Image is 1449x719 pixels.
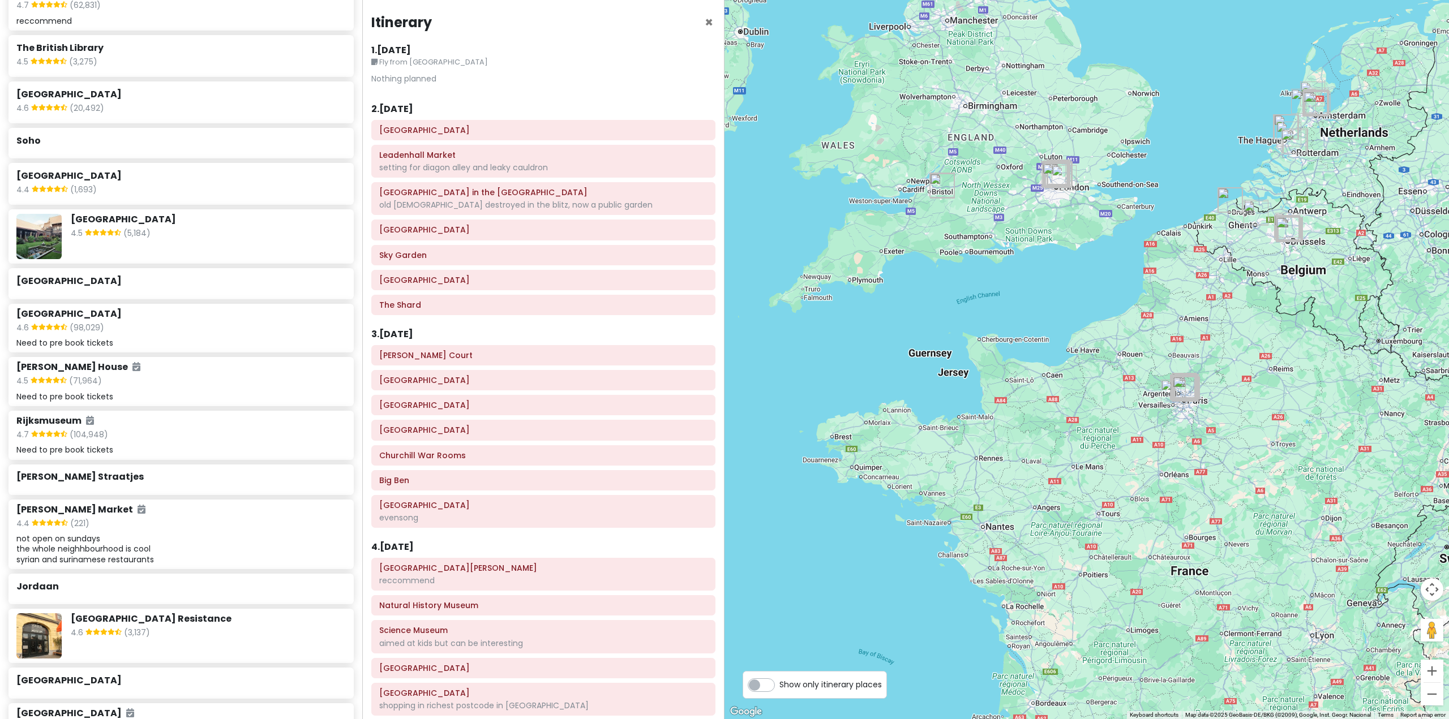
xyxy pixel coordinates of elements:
div: Café Georgette [1276,217,1301,242]
div: Hôtel Queen Anne [1276,216,1301,241]
div: Bath Abbey [930,173,955,198]
span: 4.5 [16,374,31,389]
div: setting for diagon alley and leaky cauldron [379,162,708,173]
div: Botanical Gardens [929,173,954,197]
i: Added to itinerary [132,362,140,371]
h6: [PERSON_NAME] House [16,361,140,373]
i: Added to itinerary [138,505,145,514]
button: Close [705,16,713,29]
span: 4.4 [16,183,32,198]
div: Rue Mouffetard [1173,377,1198,402]
div: Witte de Withstraat [1283,128,1307,153]
h6: [GEOGRAPHIC_DATA] [16,675,345,687]
span: 4.6 [16,321,31,336]
h6: [GEOGRAPHIC_DATA] [16,170,345,182]
div: Royal Delft [1276,122,1301,147]
div: reccommend [379,575,708,585]
div: STRAAT Museum [1304,88,1328,113]
button: Drag Pegman onto the map to open Street View [1421,619,1443,641]
div: The British Library [1045,161,1070,186]
div: Boat tours - Coudenys [1218,187,1243,212]
h6: 2 . [DATE] [371,104,413,115]
div: Negen Straatjes [1304,91,1328,115]
h6: [PERSON_NAME] Straatjes [16,471,345,483]
div: Palace of Versailles [1161,380,1186,404]
h6: Natural History Museum [379,600,708,610]
span: (3,275) [69,55,97,70]
h6: Leadenhall Market [379,150,708,160]
div: old [DEMOGRAPHIC_DATA] destroyed in the blitz, now a public garden [379,200,708,210]
h6: Big Ben [379,475,708,485]
span: (71,964) [69,374,102,389]
span: 4.6 [71,626,85,641]
div: Art Depot Museum Boijmans Van Beuningen [1282,128,1307,153]
h6: St. Paul's Cathedral [379,125,708,135]
span: 4.6 [16,102,31,117]
div: Big Ben [1045,163,1070,188]
h6: [GEOGRAPHIC_DATA] [16,308,122,320]
h6: [GEOGRAPHIC_DATA] [16,275,345,287]
h6: The British Library [16,42,345,54]
h6: Westminster Abbey [379,500,708,510]
h6: Goodwin's Court [379,350,708,360]
h6: Jordaan [16,581,345,593]
h6: Soho [16,135,345,147]
h6: Somerset House [379,400,708,410]
div: Museum Van Loon [1304,91,1328,116]
div: Mauritshuis [1274,115,1299,140]
div: Mini-Europe [1275,213,1300,238]
div: Uzbek Corner [1042,162,1067,187]
div: Gran kaffee de Passage [1217,187,1242,212]
span: (1,693) [70,183,97,198]
span: (104,948) [70,428,108,443]
button: Keyboard shortcuts [1130,711,1178,719]
div: Albert Cuyp Market [1304,92,1328,117]
div: Little Venice [1042,161,1067,186]
div: The Port House [1045,162,1070,187]
div: Delfshaven [1281,130,1306,154]
a: Report a map error [1400,712,1446,718]
h6: Tower of London [379,225,708,235]
div: shopping in richest postcode in [GEOGRAPHIC_DATA] [379,700,708,711]
span: (98,029) [70,321,104,336]
h6: 3 . [DATE] [371,329,413,341]
div: Alexandra Park [930,174,955,199]
h6: Rijksmuseum [16,415,94,427]
h6: Science Museum [379,625,708,635]
div: Parc des Buttes-Chaumont [1174,374,1199,399]
div: reccommend [16,16,345,26]
h6: London Bridge [379,275,708,285]
span: Show only itinerary places [779,678,882,691]
div: evensong [379,513,708,523]
div: Musée Rodin [1171,376,1196,401]
div: Vondelpark [1302,92,1327,117]
p: Nothing planned [371,72,715,85]
div: Arc de Triomphe [1170,374,1195,399]
div: Royal Observatory Greenwich [1052,165,1077,190]
h4: Itinerary [371,14,432,31]
div: Korenmarkt [1244,200,1268,225]
div: Need to pre book tickets [16,338,345,348]
img: Google [727,704,765,719]
h6: [GEOGRAPHIC_DATA] Resistance [71,613,345,625]
a: Terms (opens in new tab) [1378,712,1394,718]
h6: Sky Garden [379,250,708,260]
div: Afghan Kitchen [1047,160,1071,185]
a: Click to see this area on Google Maps [727,704,765,719]
i: Added to itinerary [126,708,134,717]
h6: The Shard [379,300,708,310]
div: Le Bon Marché [1172,376,1197,401]
button: Map camera controls [1421,578,1443,601]
div: Panorama Mesdag [1274,114,1298,139]
div: Abbey Road Studios [1043,161,1068,186]
div: Dam Square [1304,90,1328,115]
span: (5,184) [123,227,151,242]
h6: Victoria and Albert Museum [379,563,708,573]
div: Buckingham Palace [1044,163,1069,188]
small: Fly from [GEOGRAPHIC_DATA] [371,57,715,68]
h6: Buckingham Palace [379,425,708,435]
span: Map data ©2025 GeoBasis-DE/BKG (©2009), Google, Inst. Geogr. Nacional [1185,712,1371,718]
div: Museum voor Schone Kunsten [1244,201,1268,226]
div: Haarlem [1291,89,1316,114]
h6: [GEOGRAPHIC_DATA] [71,214,345,226]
